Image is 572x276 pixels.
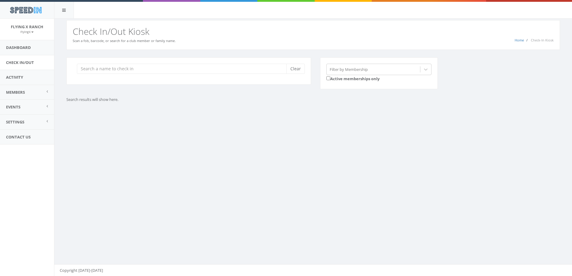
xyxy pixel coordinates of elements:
[6,134,31,140] span: Contact Us
[330,66,368,72] div: Filter by Membership
[7,5,44,16] img: speedin_logo.png
[326,75,380,82] label: Active memberships only
[66,97,346,102] p: Search results will show here.
[6,119,24,125] span: Settings
[515,38,524,42] a: Home
[73,26,554,36] h2: Check In/Out Kiosk
[11,24,43,29] span: Flying X Ranch
[531,38,554,42] span: Check-In Kiosk
[77,64,291,74] input: Search a name to check in
[20,29,34,34] a: FlyingX
[286,64,305,74] button: Clear
[6,89,25,95] span: Members
[20,30,34,34] small: FlyingX
[73,38,176,43] small: Scan a fob, barcode, or search for a club member or family name.
[326,76,330,80] input: Active memberships only
[6,104,20,110] span: Events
